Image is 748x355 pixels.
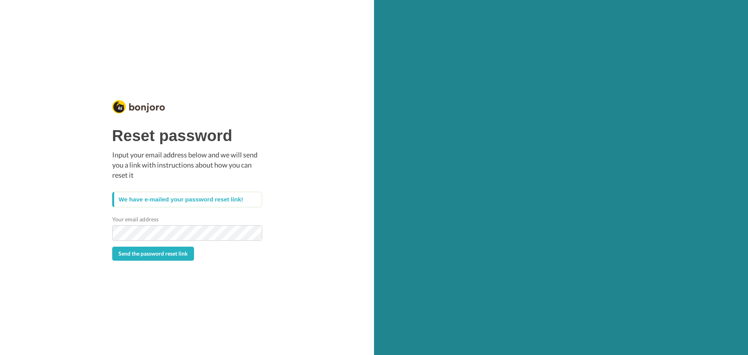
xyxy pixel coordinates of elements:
h1: Reset password [112,127,262,144]
p: Input your email address below and we will send you a link with instructions about how you can re... [112,150,262,180]
button: Send the password reset link [112,247,194,261]
label: Your email address [112,215,159,223]
span: Send the password reset link [118,250,188,257]
div: We have e-mailed your password reset link! [112,192,262,207]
